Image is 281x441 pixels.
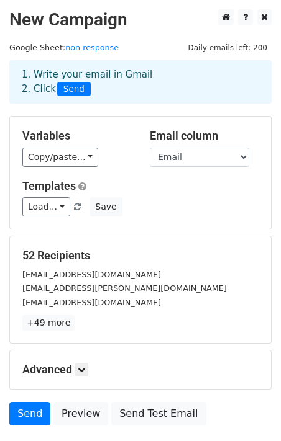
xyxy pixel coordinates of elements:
h5: Advanced [22,363,259,376]
small: [EMAIL_ADDRESS][DOMAIN_NAME] [22,298,161,307]
button: Save [90,197,122,216]
h5: Email column [150,129,259,143]
span: Daily emails left: 200 [183,41,272,55]
h5: 52 Recipients [22,249,259,262]
a: Templates [22,179,76,192]
small: [EMAIL_ADDRESS][DOMAIN_NAME] [22,270,161,279]
span: Send [57,82,91,97]
a: Preview [53,402,108,425]
a: Load... [22,197,70,216]
h5: Variables [22,129,131,143]
small: Google Sheet: [9,43,119,52]
a: +49 more [22,315,75,331]
a: non response [65,43,119,52]
a: Copy/paste... [22,148,98,167]
a: Daily emails left: 200 [183,43,272,52]
h2: New Campaign [9,9,272,30]
small: [EMAIL_ADDRESS][PERSON_NAME][DOMAIN_NAME] [22,283,227,293]
a: Send [9,402,50,425]
div: 1. Write your email in Gmail 2. Click [12,68,269,96]
iframe: Chat Widget [219,381,281,441]
a: Send Test Email [111,402,206,425]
